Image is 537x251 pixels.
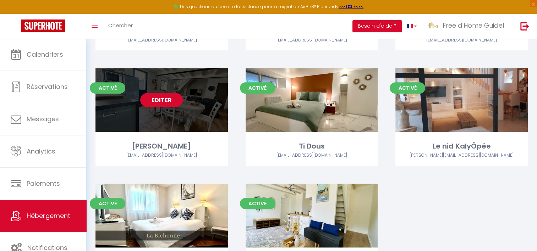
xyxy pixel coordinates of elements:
[390,82,425,94] span: Activé
[108,22,133,29] span: Chercher
[95,37,228,44] div: Airbnb
[422,14,513,39] a: ... Free d'Home Guidel
[443,21,504,30] span: Free d'Home Guidel
[95,141,228,152] div: [PERSON_NAME]
[395,152,528,159] div: Airbnb
[27,50,63,59] span: Calendriers
[21,19,65,32] img: Super Booking
[352,20,402,32] button: Besoin d'aide ?
[27,82,68,91] span: Réservations
[339,4,363,10] a: >>> ICI <<<<
[395,37,528,44] div: Airbnb
[27,179,60,188] span: Paiements
[27,147,55,156] span: Analytics
[427,20,438,31] img: ...
[520,22,529,30] img: logout
[27,115,59,123] span: Messages
[246,152,378,159] div: Airbnb
[240,198,275,209] span: Activé
[27,211,70,220] span: Hébergement
[103,14,138,39] a: Chercher
[140,93,183,107] a: Editer
[95,152,228,159] div: Airbnb
[395,141,528,152] div: Le nid KalyÔpée
[246,37,378,44] div: Airbnb
[90,82,125,94] span: Activé
[240,82,275,94] span: Activé
[246,141,378,152] div: Ti Dous
[90,198,125,209] span: Activé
